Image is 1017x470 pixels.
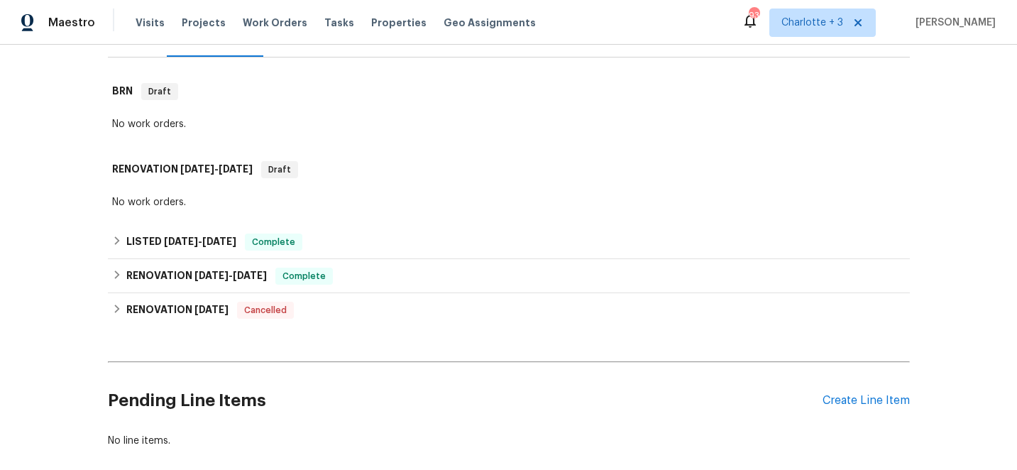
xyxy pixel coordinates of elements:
div: RENOVATION [DATE]-[DATE]Complete [108,259,910,293]
span: Maestro [48,16,95,30]
h6: RENOVATION [126,268,267,285]
div: RENOVATION [DATE]-[DATE]Draft [108,147,910,192]
h6: BRN [112,83,133,100]
div: BRN Draft [108,69,910,114]
span: Cancelled [238,303,292,317]
span: Draft [143,84,177,99]
div: 93 [749,9,759,23]
span: - [164,236,236,246]
span: [DATE] [180,164,214,174]
div: RENOVATION [DATE]Cancelled [108,293,910,327]
span: [DATE] [164,236,198,246]
h2: Pending Line Items [108,368,823,434]
span: [DATE] [194,270,229,280]
h6: RENOVATION [112,161,253,178]
span: [PERSON_NAME] [910,16,996,30]
div: Create Line Item [823,394,910,408]
span: Work Orders [243,16,307,30]
div: LISTED [DATE]-[DATE]Complete [108,225,910,259]
span: Complete [277,269,331,283]
span: Tasks [324,18,354,28]
div: No line items. [108,434,910,448]
span: [DATE] [194,305,229,315]
span: Projects [182,16,226,30]
span: [DATE] [233,270,267,280]
h6: LISTED [126,234,236,251]
span: Charlotte + 3 [781,16,843,30]
span: Visits [136,16,165,30]
span: - [180,164,253,174]
span: Complete [246,235,301,249]
span: Draft [263,163,297,177]
span: - [194,270,267,280]
span: Properties [371,16,427,30]
span: [DATE] [219,164,253,174]
span: Geo Assignments [444,16,536,30]
div: No work orders. [112,195,906,209]
h6: RENOVATION [126,302,229,319]
div: No work orders. [112,117,906,131]
span: [DATE] [202,236,236,246]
